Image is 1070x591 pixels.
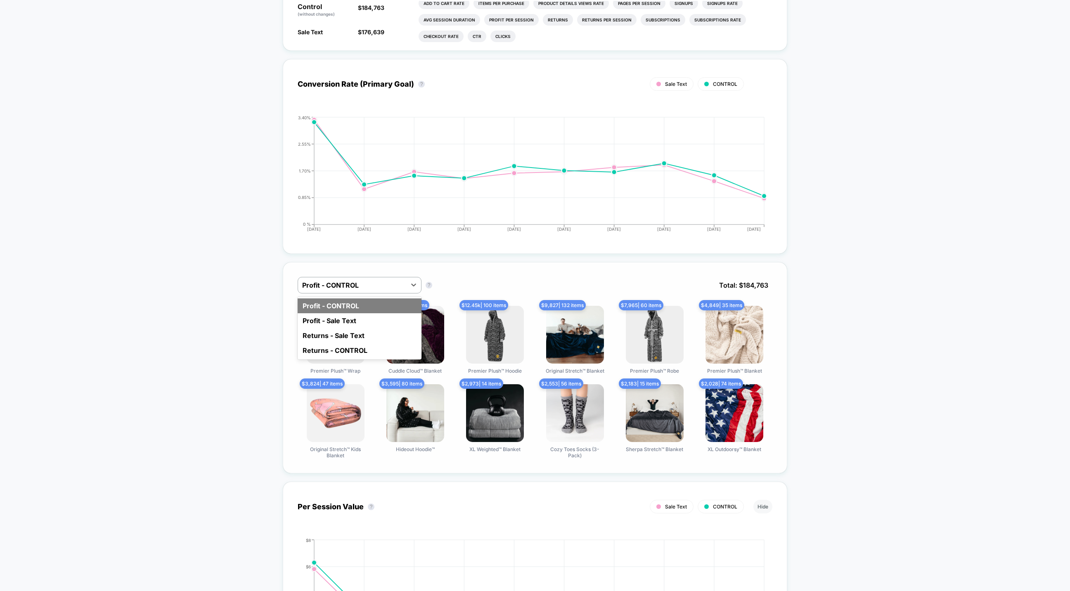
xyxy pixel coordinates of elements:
div: Returns - CONTROL [298,343,421,358]
span: $ [358,28,384,35]
tspan: $6 [306,564,311,569]
li: Clicks [490,31,516,42]
span: Sale Text [298,28,323,35]
tspan: [DATE] [557,227,571,232]
tspan: [DATE] [357,227,371,232]
li: Subscriptions Rate [689,14,746,26]
tspan: 0 % [303,222,311,227]
span: $ 2,028 | 74 items [699,378,743,389]
li: Checkout Rate [419,31,464,42]
img: Cozy Toes Socks (3-Pack) [546,384,604,442]
button: Hide [753,500,772,513]
span: $ 3,824 | 47 items [300,378,345,389]
span: Premier Plush™ Hoodie [468,368,522,374]
img: XL Outdoorsy™ Blanket [705,384,763,442]
span: Cozy Toes Socks (3-Pack) [544,446,606,459]
div: CONVERSION_RATE [289,115,764,239]
tspan: [DATE] [407,227,421,232]
li: Avg Session Duration [419,14,480,26]
span: Original Stretch™ Kids Blanket [305,446,367,459]
img: Premier Plush™ Blanket [705,306,763,364]
span: Cuddle Cloud™ Blanket [388,368,442,374]
span: (without changes) [298,12,335,17]
span: Sale Text [665,81,687,87]
p: Control [298,3,350,17]
span: Premier Plush™ Blanket [707,368,762,374]
tspan: 3.40% [298,115,311,120]
span: $ 7,965 | 60 items [619,300,663,310]
span: Total: $ 184,763 [715,277,772,293]
tspan: [DATE] [708,227,721,232]
img: Sherpa Stretch™ Blanket [626,384,684,442]
tspan: [DATE] [748,227,761,232]
li: Subscriptions [641,14,685,26]
div: Profit - Sale Text [298,313,421,328]
li: Profit Per Session [484,14,539,26]
span: Hideout Hoodie™ [396,446,435,452]
span: 176,639 [362,28,384,35]
img: Premier Plush™ Robe [626,306,684,364]
li: Returns [543,14,573,26]
span: XL Outdoorsy™ Blanket [708,446,761,452]
span: Sherpa Stretch™ Blanket [626,446,683,452]
span: $ 4,849 | 35 items [699,300,744,310]
div: Profit - CONTROL [298,298,421,313]
span: $ 2,553 | 56 items [539,378,583,389]
span: Sale Text [665,504,687,510]
tspan: [DATE] [657,227,671,232]
tspan: [DATE] [607,227,621,232]
button: ? [426,282,432,288]
li: Returns Per Session [577,14,637,26]
img: Premier Plush™ Hoodie [466,306,524,364]
span: $ 12.45k | 100 items [459,300,508,310]
span: $ [358,4,384,11]
span: Original Stretch™ Blanket [546,368,604,374]
button: ? [418,81,425,87]
tspan: 0.85% [298,195,311,200]
tspan: 2.55% [298,141,311,146]
tspan: [DATE] [507,227,521,232]
span: Premier Plush™ Robe [630,368,679,374]
img: XL Weighted™ Blanket [466,384,524,442]
button: ? [368,504,374,510]
span: XL Weighted™ Blanket [469,446,521,452]
span: $ 3,595 | 80 items [379,378,424,389]
li: Ctr [468,31,486,42]
img: Original Stretch™ Kids Blanket [307,384,365,442]
span: Premier Plush™ Wrap [310,368,360,374]
tspan: [DATE] [307,227,321,232]
span: $ 2,183 | 15 items [619,378,661,389]
span: 184,763 [362,4,384,11]
span: CONTROL [713,81,737,87]
tspan: [DATE] [457,227,471,232]
img: Original Stretch™ Blanket [546,306,604,364]
img: Hideout Hoodie™ [386,384,444,442]
span: $ 9,827 | 132 items [539,300,586,310]
span: $ 2,973 | 14 items [459,378,503,389]
tspan: 1.70% [299,168,311,173]
tspan: $8 [306,537,311,542]
div: Returns - Sale Text [298,328,421,343]
span: CONTROL [713,504,737,510]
